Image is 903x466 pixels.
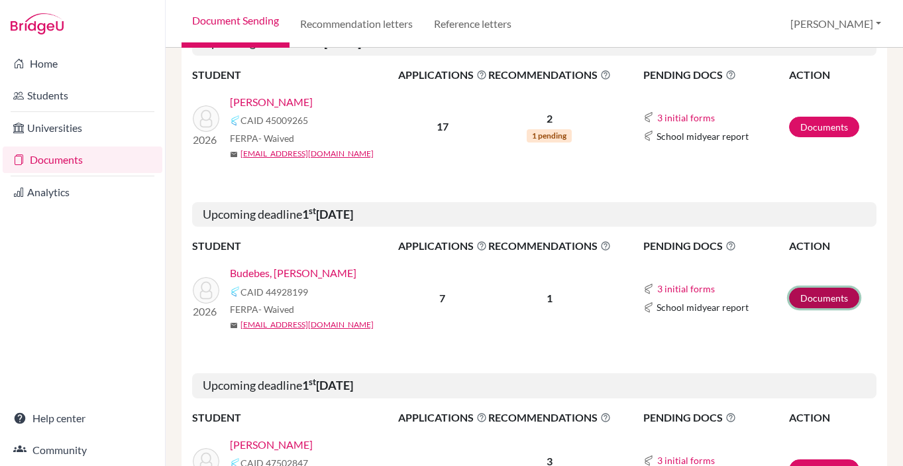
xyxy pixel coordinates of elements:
[193,277,219,304] img: Budebes, Sara
[192,237,398,255] th: STUDENT
[309,377,316,387] sup: st
[657,129,749,143] span: School midyear report
[3,179,162,205] a: Analytics
[230,150,238,158] span: mail
[439,292,445,304] b: 7
[192,202,876,227] h5: Upcoming deadline
[230,94,313,110] a: [PERSON_NAME]
[488,290,611,306] p: 1
[643,67,788,83] span: PENDING DOCS
[527,129,572,143] span: 1 pending
[258,304,294,315] span: - Waived
[643,131,654,141] img: Common App logo
[3,50,162,77] a: Home
[789,117,859,137] a: Documents
[309,205,316,216] sup: st
[230,115,240,126] img: Common App logo
[230,286,240,297] img: Common App logo
[657,281,716,296] button: 3 initial forms
[230,131,294,145] span: FERPA
[258,133,294,144] span: - Waived
[192,373,876,398] h5: Upcoming deadline
[230,302,294,316] span: FERPA
[643,284,654,294] img: Common App logo
[788,237,876,255] th: ACTION
[230,321,238,329] span: mail
[657,110,716,125] button: 3 initial forms
[192,409,398,426] th: STUDENT
[398,410,487,426] span: APPLICATIONS
[488,238,611,254] span: RECOMMENDATIONS
[789,288,859,308] a: Documents
[193,105,219,132] img: Al Homouz, Mohammad
[643,112,654,123] img: Common App logo
[3,115,162,141] a: Universities
[643,455,654,466] img: Common App logo
[643,302,654,313] img: Common App logo
[193,132,219,148] p: 2026
[3,405,162,432] a: Help center
[240,148,374,160] a: [EMAIL_ADDRESS][DOMAIN_NAME]
[643,238,788,254] span: PENDING DOCS
[657,300,749,314] span: School midyear report
[240,285,308,299] span: CAID 44928199
[240,319,374,331] a: [EMAIL_ADDRESS][DOMAIN_NAME]
[643,410,788,426] span: PENDING DOCS
[398,67,487,83] span: APPLICATIONS
[230,265,356,281] a: Budebes, [PERSON_NAME]
[302,207,353,221] b: 1 [DATE]
[193,304,219,320] p: 2026
[788,66,876,84] th: ACTION
[488,410,611,426] span: RECOMMENDATIONS
[230,437,313,453] a: [PERSON_NAME]
[398,238,487,254] span: APPLICATIONS
[11,13,64,34] img: Bridge-U
[192,66,398,84] th: STUDENT
[788,409,876,426] th: ACTION
[302,378,353,392] b: 1 [DATE]
[488,111,611,127] p: 2
[3,437,162,463] a: Community
[3,82,162,109] a: Students
[437,120,449,133] b: 17
[3,146,162,173] a: Documents
[488,67,611,83] span: RECOMMENDATIONS
[784,11,887,36] button: [PERSON_NAME]
[240,113,308,127] span: CAID 45009265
